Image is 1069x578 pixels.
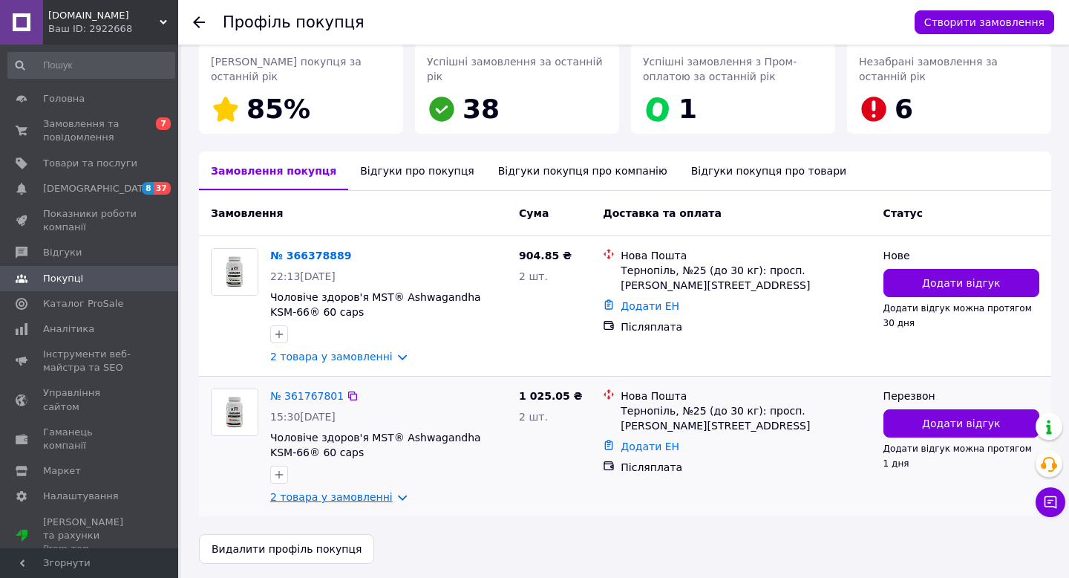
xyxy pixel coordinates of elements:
[199,534,374,564] button: Видалити профіль покупця
[270,250,351,262] a: № 366378889
[621,248,871,263] div: Нова Пошта
[48,22,178,36] div: Ваш ID: 2922668
[43,386,137,413] span: Управління сайтом
[193,15,205,30] div: Повернутися назад
[212,389,258,435] img: Фото товару
[270,270,336,282] span: 22:13[DATE]
[519,390,583,402] span: 1 025.05 ₴
[43,182,153,195] span: [DEMOGRAPHIC_DATA]
[621,389,871,403] div: Нова Пошта
[43,117,137,144] span: Замовлення та повідомлення
[43,246,82,259] span: Відгуки
[43,207,137,234] span: Показники роботи компанії
[883,389,1039,403] div: Перезвон
[643,56,797,82] span: Успішні замовлення з Пром-оплатою за останній рік
[142,182,154,195] span: 8
[621,441,679,452] a: Додати ЕН
[43,92,85,105] span: Головна
[43,272,83,285] span: Покупці
[223,13,364,31] h1: Профіль покупця
[43,542,137,556] div: Prom топ
[895,94,913,124] span: 6
[915,10,1054,34] button: Створити замовлення
[270,291,481,318] a: Чоловіче здоров'я MST® Ashwagandha KSM-66® 60 caps
[519,207,549,219] span: Cума
[43,490,119,503] span: Налаштування
[486,152,679,190] div: Відгуки покупця про компанію
[43,464,81,478] span: Маркет
[48,9,160,22] span: MASSMUSCLE.COM.UA
[859,56,998,82] span: Незабрані замовлення за останній рік
[427,56,602,82] span: Успішні замовлення за останній рік
[211,248,258,296] a: Фото товару
[43,348,137,374] span: Інструменти веб-майстра та SEO
[519,250,572,262] span: 904.85 ₴
[43,157,137,170] span: Товари та послуги
[883,207,923,219] span: Статус
[43,297,123,311] span: Каталог ProSale
[43,426,137,452] span: Гаманець компанії
[519,270,548,282] span: 2 шт.
[211,56,362,82] span: [PERSON_NAME] покупця за останній рік
[212,249,258,295] img: Фото товару
[679,152,858,190] div: Відгуки покупця про товари
[348,152,486,190] div: Відгуки про покупця
[270,432,481,458] a: Чоловіче здоров'я MST® Ashwagandha KSM-66® 60 caps
[883,269,1039,297] button: Додати відгук
[211,389,258,436] a: Фото товару
[621,319,871,334] div: Післяплата
[621,403,871,433] div: Тернопіль, №25 (до 30 кг): просп. [PERSON_NAME][STREET_ADDRESS]
[621,300,679,312] a: Додати ЕН
[156,117,171,130] span: 7
[43,322,94,336] span: Аналітика
[154,182,171,195] span: 37
[270,390,344,402] a: № 361767801
[1036,487,1065,517] button: Чат з покупцем
[246,94,310,124] span: 85%
[679,94,697,124] span: 1
[883,248,1039,263] div: Нове
[621,263,871,293] div: Тернопіль, №25 (до 30 кг): просп. [PERSON_NAME][STREET_ADDRESS]
[922,416,1000,431] span: Додати відгук
[199,152,348,190] div: Замовлення покупця
[883,444,1032,469] span: Додати відгук можна протягом 1 дня
[462,94,500,124] span: 38
[519,411,548,423] span: 2 шт.
[883,303,1032,328] span: Додати відгук можна протягом 30 дня
[43,516,137,556] span: [PERSON_NAME] та рахунки
[270,491,393,503] a: 2 товара у замовленні
[7,52,175,79] input: Пошук
[603,207,722,219] span: Доставка та оплата
[270,351,393,363] a: 2 товара у замовленні
[922,276,1000,290] span: Додати відгук
[211,207,283,219] span: Замовлення
[621,460,871,475] div: Післяплата
[883,409,1039,438] button: Додати відгук
[270,411,336,423] span: 15:30[DATE]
